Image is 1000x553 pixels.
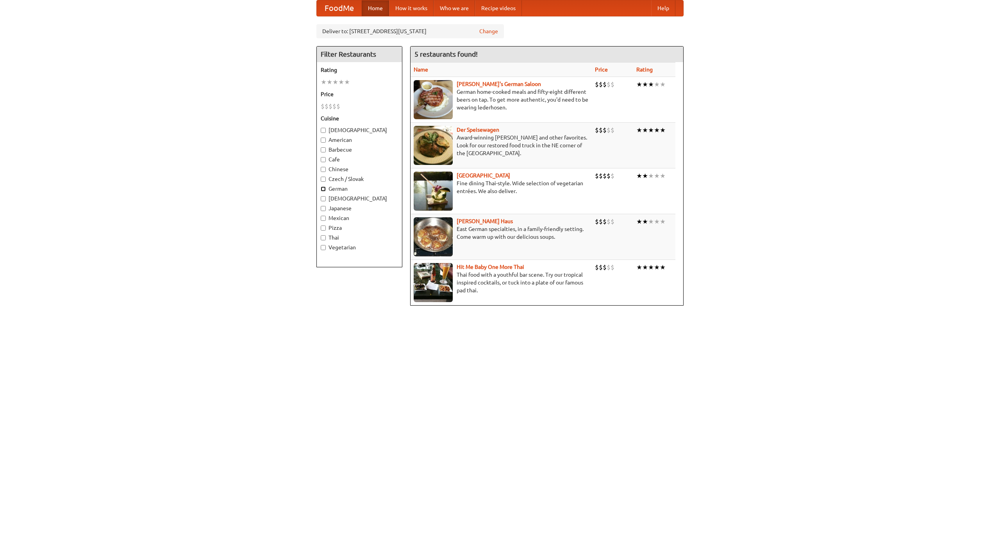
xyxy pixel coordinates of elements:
li: ★ [660,80,666,89]
li: $ [321,102,325,111]
label: Thai [321,234,398,242]
li: ★ [636,80,642,89]
li: $ [595,263,599,272]
li: $ [607,217,611,226]
img: kohlhaus.jpg [414,217,453,256]
a: Home [362,0,389,16]
li: $ [603,172,607,180]
a: [PERSON_NAME] Haus [457,218,513,224]
input: Thai [321,235,326,240]
li: ★ [660,172,666,180]
a: [GEOGRAPHIC_DATA] [457,172,510,179]
a: Recipe videos [475,0,522,16]
li: ★ [654,172,660,180]
li: ★ [660,126,666,134]
label: German [321,185,398,193]
li: ★ [648,126,654,134]
label: Japanese [321,204,398,212]
label: Chinese [321,165,398,173]
input: Japanese [321,206,326,211]
li: ★ [654,80,660,89]
p: Thai food with a youthful bar scene. Try our tropical inspired cocktails, or tuck into a plate of... [414,271,589,294]
li: ★ [654,126,660,134]
li: $ [329,102,332,111]
label: Czech / Slovak [321,175,398,183]
li: $ [595,80,599,89]
li: ★ [338,78,344,86]
li: ★ [660,263,666,272]
div: Deliver to: [STREET_ADDRESS][US_STATE] [316,24,504,38]
h5: Price [321,90,398,98]
li: $ [603,126,607,134]
input: Pizza [321,225,326,231]
li: $ [332,102,336,111]
label: Cafe [321,156,398,163]
label: [DEMOGRAPHIC_DATA] [321,126,398,134]
input: Vegetarian [321,245,326,250]
li: $ [599,217,603,226]
a: Change [479,27,498,35]
h4: Filter Restaurants [317,47,402,62]
li: $ [603,80,607,89]
li: $ [611,217,614,226]
li: $ [611,263,614,272]
b: Hit Me Baby One More Thai [457,264,524,270]
li: ★ [344,78,350,86]
li: ★ [642,263,648,272]
a: Name [414,66,428,73]
li: ★ [332,78,338,86]
label: American [321,136,398,144]
li: ★ [642,217,648,226]
li: ★ [642,126,648,134]
img: esthers.jpg [414,80,453,119]
img: satay.jpg [414,172,453,211]
li: ★ [636,126,642,134]
li: ★ [648,217,654,226]
li: ★ [636,263,642,272]
li: $ [603,263,607,272]
input: German [321,186,326,191]
li: $ [607,126,611,134]
a: [PERSON_NAME]'s German Saloon [457,81,541,87]
li: $ [599,172,603,180]
a: Der Speisewagen [457,127,499,133]
a: Rating [636,66,653,73]
li: $ [607,263,611,272]
a: Help [651,0,675,16]
input: Chinese [321,167,326,172]
li: $ [611,172,614,180]
label: [DEMOGRAPHIC_DATA] [321,195,398,202]
li: $ [325,102,329,111]
li: ★ [648,263,654,272]
li: $ [607,80,611,89]
p: German home-cooked meals and fifty-eight different beers on tap. To get more authentic, you'd nee... [414,88,589,111]
a: FoodMe [317,0,362,16]
h5: Cuisine [321,115,398,122]
input: Barbecue [321,147,326,152]
li: ★ [660,217,666,226]
input: [DEMOGRAPHIC_DATA] [321,128,326,133]
ng-pluralize: 5 restaurants found! [414,50,478,58]
li: ★ [636,172,642,180]
a: Who we are [434,0,475,16]
input: [DEMOGRAPHIC_DATA] [321,196,326,201]
li: ★ [654,217,660,226]
input: Czech / Slovak [321,177,326,182]
a: Price [595,66,608,73]
p: Award-winning [PERSON_NAME] and other favorites. Look for our restored food truck in the NE corne... [414,134,589,157]
input: Mexican [321,216,326,221]
label: Vegetarian [321,243,398,251]
li: $ [595,126,599,134]
label: Barbecue [321,146,398,154]
img: babythai.jpg [414,263,453,302]
li: ★ [648,80,654,89]
li: $ [595,172,599,180]
li: $ [599,80,603,89]
img: speisewagen.jpg [414,126,453,165]
li: $ [336,102,340,111]
li: ★ [654,263,660,272]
